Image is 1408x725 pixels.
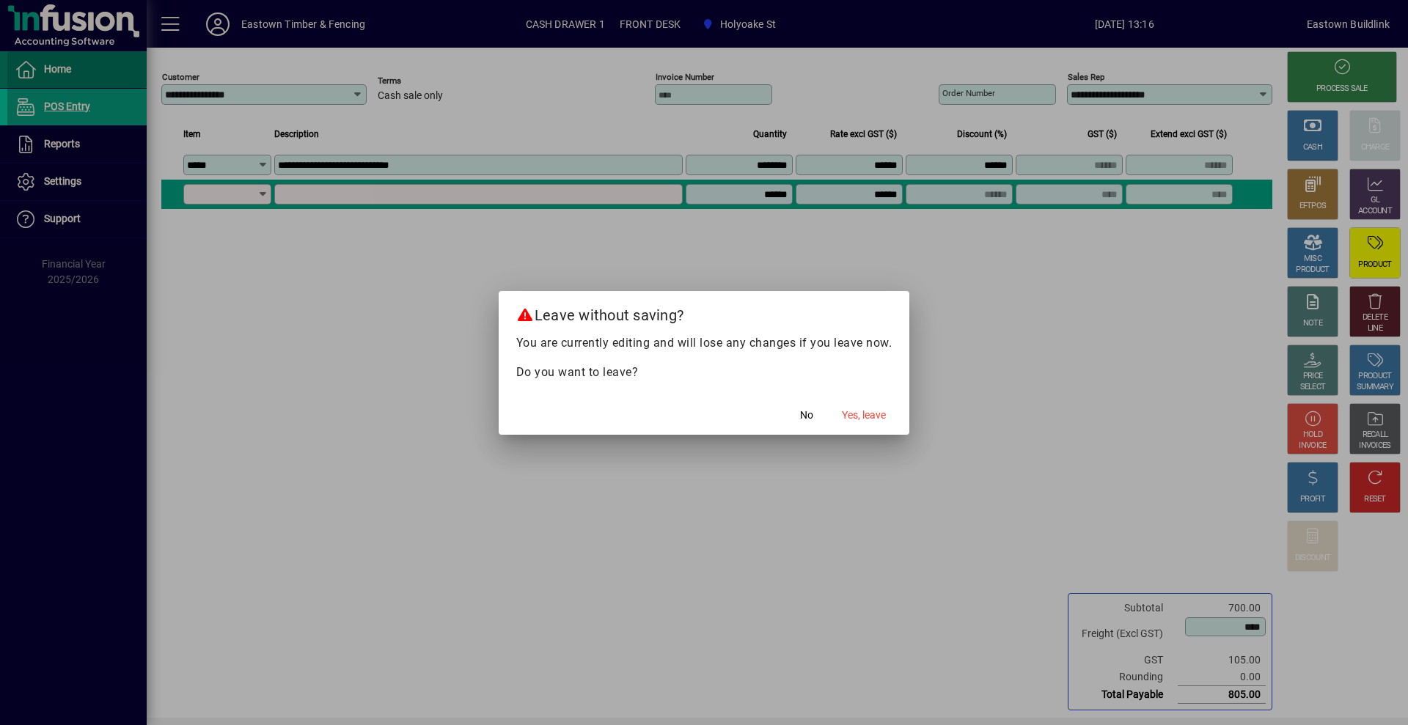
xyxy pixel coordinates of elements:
button: No [783,402,830,429]
p: You are currently editing and will lose any changes if you leave now. [516,334,892,352]
h2: Leave without saving? [499,291,910,334]
p: Do you want to leave? [516,364,892,381]
button: Yes, leave [836,402,892,429]
span: Yes, leave [842,408,886,423]
span: No [800,408,813,423]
